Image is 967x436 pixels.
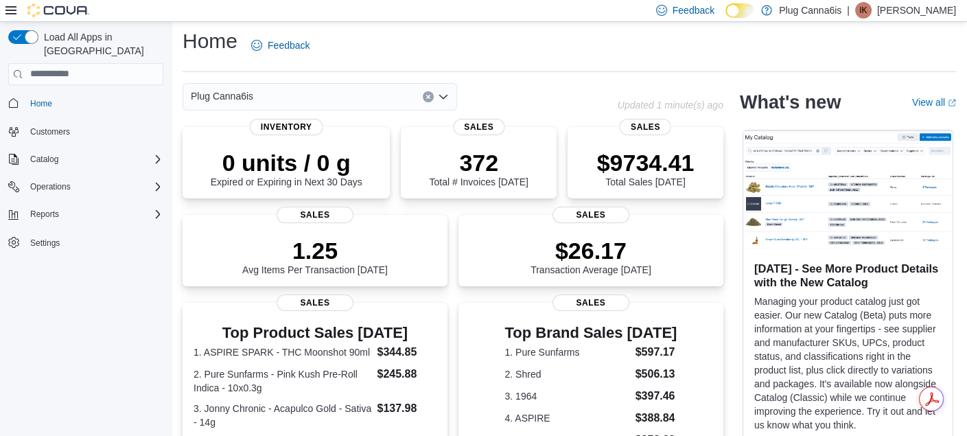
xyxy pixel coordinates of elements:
[250,119,323,135] span: Inventory
[3,93,169,113] button: Home
[3,205,169,224] button: Reports
[8,88,163,288] nav: Complex example
[779,2,841,19] p: Plug Canna6is
[3,122,169,141] button: Customers
[453,119,504,135] span: Sales
[25,233,163,251] span: Settings
[25,206,163,222] span: Reports
[754,295,942,432] p: Managing your product catalog just got easier. Our new Catalog (Beta) puts more information at yo...
[30,98,52,109] span: Home
[25,151,64,168] button: Catalog
[725,3,754,18] input: Dark Mode
[855,2,872,19] div: Ibrahim Khasamwala
[194,367,371,395] dt: 2. Pure Sunfarms - Pink Kush Pre-Roll Indica - 10x0.3g
[505,325,677,341] h3: Top Brand Sales [DATE]
[377,344,436,360] dd: $344.85
[30,238,60,249] span: Settings
[877,2,956,19] p: [PERSON_NAME]
[423,91,434,102] button: Clear input
[505,389,630,403] dt: 3. 1964
[25,151,163,168] span: Catalog
[277,207,353,223] span: Sales
[242,237,388,275] div: Avg Items Per Transaction [DATE]
[552,295,629,311] span: Sales
[194,402,371,429] dt: 3. Jonny Chronic - Acapulco Gold - Sativa - 14g
[636,388,677,404] dd: $397.46
[636,344,677,360] dd: $597.17
[25,179,163,195] span: Operations
[211,149,362,176] p: 0 units / 0 g
[3,150,169,169] button: Catalog
[25,206,65,222] button: Reports
[597,149,695,176] p: $9734.41
[194,325,436,341] h3: Top Product Sales [DATE]
[429,149,528,176] p: 372
[618,100,723,111] p: Updated 1 minute(s) ago
[597,149,695,187] div: Total Sales [DATE]
[25,123,163,140] span: Customers
[242,237,388,264] p: 1.25
[740,91,841,113] h2: What's new
[505,411,630,425] dt: 4. ASPIRE
[754,262,942,289] h3: [DATE] - See More Product Details with the New Catalog
[552,207,629,223] span: Sales
[194,345,371,359] dt: 1. ASPIRE SPARK - THC Moonshot 90ml
[948,99,956,107] svg: External link
[191,88,253,104] span: Plug Canna6is
[27,3,89,17] img: Cova
[30,154,58,165] span: Catalog
[725,18,726,19] span: Dark Mode
[30,181,71,192] span: Operations
[25,235,65,251] a: Settings
[620,119,671,135] span: Sales
[847,2,850,19] p: |
[277,295,353,311] span: Sales
[25,124,75,140] a: Customers
[429,149,528,187] div: Total # Invoices [DATE]
[25,179,76,195] button: Operations
[636,410,677,426] dd: $388.84
[3,232,169,252] button: Settings
[30,209,59,220] span: Reports
[673,3,714,17] span: Feedback
[531,237,651,264] p: $26.17
[636,366,677,382] dd: $506.13
[3,177,169,196] button: Operations
[531,237,651,275] div: Transaction Average [DATE]
[30,126,70,137] span: Customers
[438,91,449,102] button: Open list of options
[505,367,630,381] dt: 2. Shred
[211,149,362,187] div: Expired or Expiring in Next 30 Days
[25,95,163,112] span: Home
[25,95,58,112] a: Home
[377,366,436,382] dd: $245.88
[246,32,315,59] a: Feedback
[183,27,237,55] h1: Home
[38,30,163,58] span: Load All Apps in [GEOGRAPHIC_DATA]
[912,97,956,108] a: View allExternal link
[377,400,436,417] dd: $137.98
[505,345,630,359] dt: 1. Pure Sunfarms
[268,38,310,52] span: Feedback
[859,2,867,19] span: IK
